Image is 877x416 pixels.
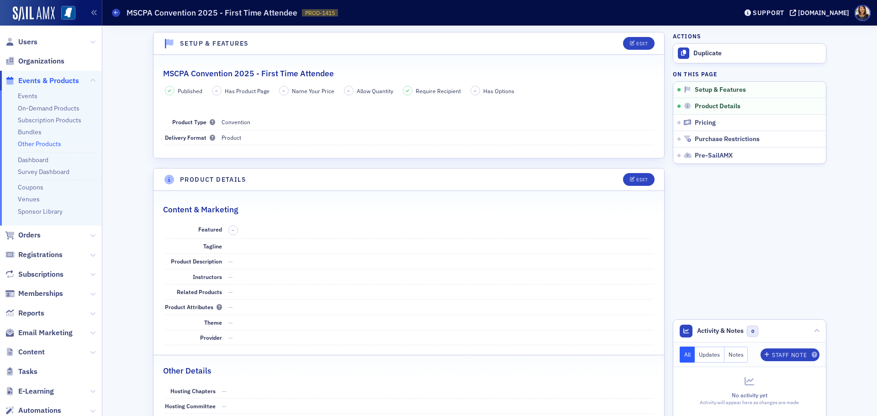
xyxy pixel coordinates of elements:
[18,207,63,216] a: Sponsor Library
[228,288,233,295] span: —
[203,242,222,250] span: Tagline
[178,87,202,95] span: Published
[18,328,73,338] span: Email Marketing
[695,135,760,143] span: Purchase Restrictions
[18,128,42,136] a: Bundles
[18,76,79,86] span: Events & Products
[5,405,61,416] a: Automations
[695,86,746,94] span: Setup & Features
[18,367,37,377] span: Tasks
[165,402,216,410] span: Hosting Committee
[180,175,246,184] h4: Product Details
[695,119,716,127] span: Pricing
[673,44,826,63] button: Duplicate
[357,87,393,95] span: Allow Quantity
[13,6,55,21] img: SailAMX
[222,387,227,395] span: —
[693,49,821,58] div: Duplicate
[165,134,215,141] span: Delivery Format
[5,250,63,260] a: Registrations
[5,289,63,299] a: Memberships
[724,347,748,363] button: Notes
[172,118,215,126] span: Product Type
[222,134,241,141] span: Product
[18,92,37,100] a: Events
[5,269,63,279] a: Subscriptions
[282,88,285,94] span: –
[695,347,724,363] button: Updates
[772,353,807,358] div: Staff Note
[177,288,222,295] span: Related Products
[18,37,37,47] span: Users
[636,177,648,182] div: Edit
[170,387,216,395] span: Hosting Chapters
[5,230,41,240] a: Orders
[292,87,334,95] span: Name Your Price
[5,386,54,396] a: E-Learning
[483,87,514,95] span: Has Options
[747,326,758,337] span: 0
[18,308,44,318] span: Reports
[5,367,37,377] a: Tasks
[165,303,222,311] span: Product Attributes
[18,140,61,148] a: Other Products
[193,273,222,280] span: Instructors
[623,37,655,50] button: Edit
[18,156,48,164] a: Dashboard
[225,87,269,95] span: Has Product Page
[623,173,655,186] button: Edit
[18,347,45,357] span: Content
[18,183,43,191] a: Coupons
[305,9,335,17] span: PROD-1415
[215,88,218,94] span: –
[198,226,222,233] span: Featured
[18,386,54,396] span: E-Learning
[855,5,871,21] span: Profile
[61,6,75,20] img: SailAMX
[790,10,852,16] button: [DOMAIN_NAME]
[200,334,222,341] span: Provider
[204,319,222,326] span: Theme
[18,56,64,66] span: Organizations
[5,56,64,66] a: Organizations
[18,230,41,240] span: Orders
[636,41,648,46] div: Edit
[222,402,227,410] span: —
[680,391,819,399] div: No activity yet
[697,326,744,336] span: Activity & Notes
[753,9,784,17] div: Support
[5,347,45,357] a: Content
[163,204,238,216] h2: Content & Marketing
[673,70,826,78] h4: On this page
[163,365,211,377] h2: Other Details
[18,116,81,124] a: Subscription Products
[171,258,222,265] span: Product Description
[163,68,334,79] h2: MSCPA Convention 2025 - First Time Attendee
[18,168,69,176] a: Survey Dashboard
[761,348,819,361] button: Staff Note
[347,88,350,94] span: –
[673,32,701,40] h4: Actions
[5,328,73,338] a: Email Marketing
[232,227,234,233] span: –
[798,9,849,17] div: [DOMAIN_NAME]
[228,273,233,280] span: —
[416,87,461,95] span: Require Recipient
[222,118,250,126] span: Convention
[55,6,75,21] a: View Homepage
[18,289,63,299] span: Memberships
[5,37,37,47] a: Users
[18,250,63,260] span: Registrations
[18,104,79,112] a: On-Demand Products
[18,269,63,279] span: Subscriptions
[18,405,61,416] span: Automations
[680,347,695,363] button: All
[228,303,233,311] span: —
[695,152,733,160] span: Pre-SailAMX
[180,39,248,48] h4: Setup & Features
[474,88,476,94] span: –
[695,102,740,111] span: Product Details
[680,399,819,406] div: Activity will appear here as changes are made
[228,319,233,326] span: —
